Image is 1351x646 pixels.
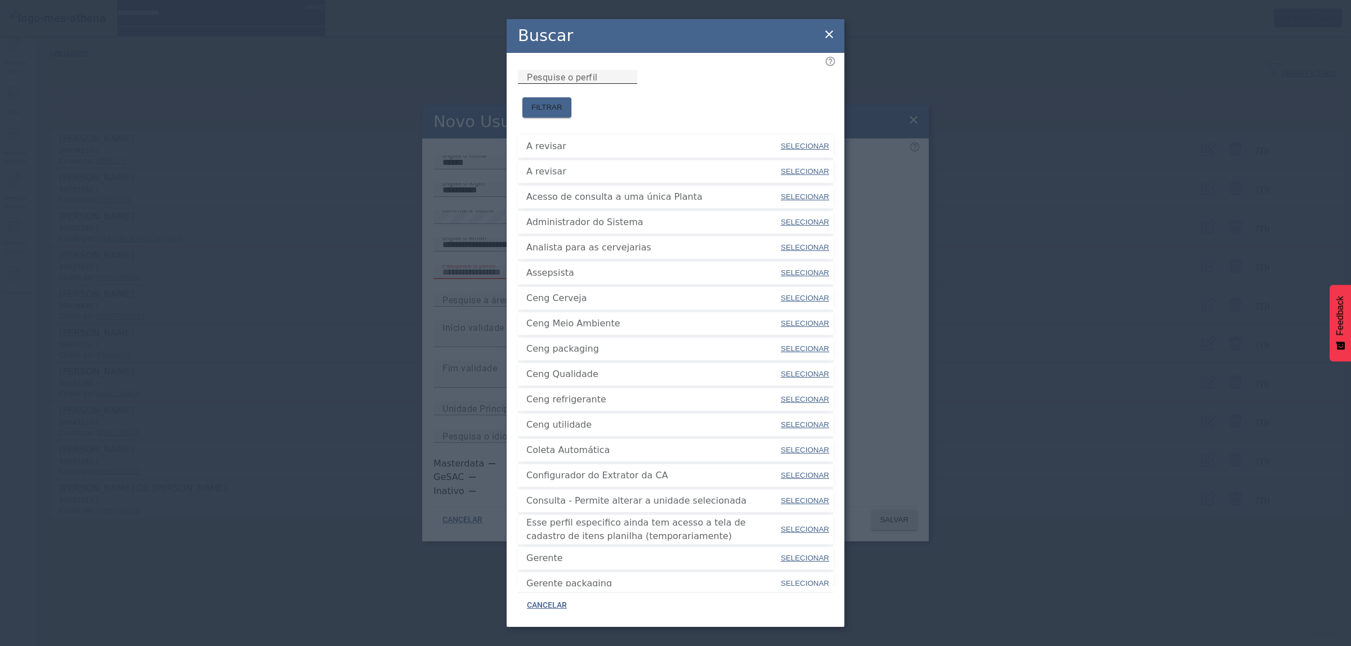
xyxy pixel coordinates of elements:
[526,494,780,508] span: Consulta - Permite alterar a unidade selecionada
[781,319,829,328] span: SELECIONAR
[780,573,830,594] button: SELECIONAR
[780,389,830,410] button: SELECIONAR
[526,317,780,330] span: Ceng Meio Ambiente
[781,192,829,201] span: SELECIONAR
[780,519,830,540] button: SELECIONAR
[781,294,829,302] span: SELECIONAR
[518,595,576,616] button: CANCELAR
[781,344,829,353] span: SELECIONAR
[780,161,830,182] button: SELECIONAR
[781,218,829,226] span: SELECIONAR
[1330,285,1351,361] button: Feedback - Mostrar pesquisa
[780,187,830,207] button: SELECIONAR
[526,516,780,543] span: Esse perfil especifico ainda tem acesso a tela de cadastro de itens planilha (temporariamente)
[1335,296,1345,335] span: Feedback
[780,465,830,486] button: SELECIONAR
[781,142,829,150] span: SELECIONAR
[518,24,573,48] h2: Buscar
[522,97,571,118] button: FILTRAR
[781,471,829,479] span: SELECIONAR
[526,577,780,590] span: Gerente packaging
[781,446,829,454] span: SELECIONAR
[780,339,830,359] button: SELECIONAR
[526,342,780,356] span: Ceng packaging
[526,165,780,178] span: A revisar
[527,600,567,611] span: CANCELAR
[781,420,829,429] span: SELECIONAR
[781,370,829,378] span: SELECIONAR
[780,313,830,334] button: SELECIONAR
[781,496,829,505] span: SELECIONAR
[780,548,830,568] button: SELECIONAR
[780,263,830,283] button: SELECIONAR
[781,395,829,403] span: SELECIONAR
[526,216,780,229] span: Administrador do Sistema
[781,268,829,277] span: SELECIONAR
[781,579,829,587] span: SELECIONAR
[526,469,780,482] span: Configurador do Extrator da CA
[526,266,780,280] span: Assepsista
[526,393,780,406] span: Ceng refrigerante
[780,415,830,435] button: SELECIONAR
[780,491,830,511] button: SELECIONAR
[526,241,780,254] span: Analista para as cervejarias
[526,418,780,432] span: Ceng utilidade
[780,364,830,384] button: SELECIONAR
[526,291,780,305] span: Ceng Cerveja
[531,102,562,113] span: FILTRAR
[526,367,780,381] span: Ceng Qualidade
[526,443,780,457] span: Coleta Automática
[780,288,830,308] button: SELECIONAR
[780,440,830,460] button: SELECIONAR
[526,551,780,565] span: Gerente
[780,136,830,156] button: SELECIONAR
[781,525,829,533] span: SELECIONAR
[526,190,780,204] span: Acesso de consulta a uma única Planta
[781,243,829,252] span: SELECIONAR
[527,71,598,82] mat-label: Pesquise o perfil
[526,140,780,153] span: A revisar
[781,554,829,562] span: SELECIONAR
[781,167,829,176] span: SELECIONAR
[780,237,830,258] button: SELECIONAR
[780,212,830,232] button: SELECIONAR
